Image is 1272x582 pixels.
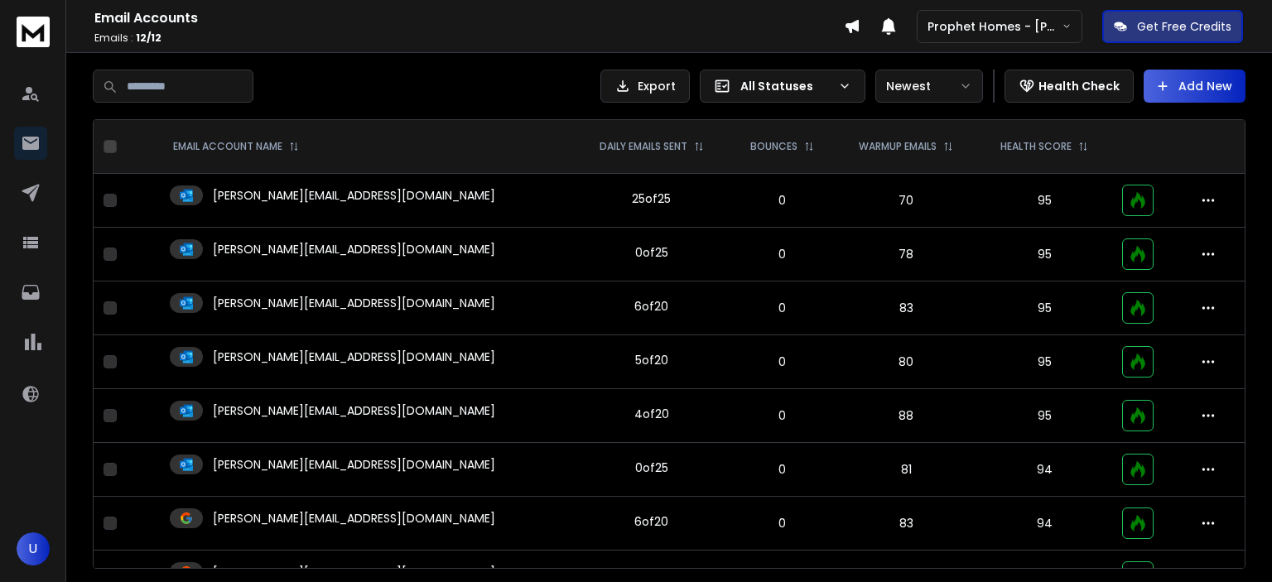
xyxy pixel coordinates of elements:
p: HEALTH SCORE [1000,140,1072,153]
button: Get Free Credits [1102,10,1243,43]
div: 6 of 20 [634,298,668,315]
p: [PERSON_NAME][EMAIL_ADDRESS][DOMAIN_NAME] [213,456,495,473]
p: [PERSON_NAME][EMAIL_ADDRESS][DOMAIN_NAME] [213,402,495,419]
p: DAILY EMAILS SENT [600,140,687,153]
p: [PERSON_NAME][EMAIL_ADDRESS][DOMAIN_NAME] [213,241,495,257]
p: 0 [739,246,825,262]
div: 5 of 20 [635,352,668,368]
button: Health Check [1005,70,1134,103]
button: Add New [1144,70,1245,103]
p: 0 [739,407,825,424]
p: Get Free Credits [1137,18,1231,35]
div: 4 of 20 [634,406,669,422]
p: [PERSON_NAME][EMAIL_ADDRESS][DOMAIN_NAME] [213,510,495,527]
img: logo [17,17,50,47]
p: WARMUP EMAILS [859,140,937,153]
h1: Email Accounts [94,8,844,28]
td: 95 [977,335,1112,389]
p: [PERSON_NAME][EMAIL_ADDRESS][DOMAIN_NAME] [213,564,495,580]
td: 83 [835,281,977,335]
button: Export [600,70,690,103]
p: 0 [739,461,825,478]
td: 80 [835,335,977,389]
td: 95 [977,281,1112,335]
p: BOUNCES [750,140,797,153]
td: 95 [977,228,1112,281]
span: 12 / 12 [136,31,161,45]
p: All Statuses [740,78,831,94]
td: 83 [835,497,977,551]
td: 88 [835,389,977,443]
div: 25 of 25 [632,190,671,207]
button: U [17,532,50,565]
td: 94 [977,497,1112,551]
div: EMAIL ACCOUNT NAME [173,140,299,153]
p: 0 [739,192,825,209]
p: [PERSON_NAME][EMAIL_ADDRESS][DOMAIN_NAME] [213,187,495,204]
p: Health Check [1038,78,1120,94]
p: 0 [739,515,825,531]
p: 0 [739,354,825,370]
button: Newest [875,70,983,103]
td: 70 [835,174,977,228]
td: 95 [977,389,1112,443]
div: 0 of 25 [635,459,668,476]
td: 78 [835,228,977,281]
p: [PERSON_NAME][EMAIL_ADDRESS][DOMAIN_NAME] [213,295,495,311]
p: [PERSON_NAME][EMAIL_ADDRESS][DOMAIN_NAME] [213,349,495,365]
td: 94 [977,443,1112,497]
td: 95 [977,174,1112,228]
p: Emails : [94,31,844,45]
div: 0 of 25 [635,244,668,261]
div: 6 of 20 [634,513,668,530]
p: Prophet Homes - [PERSON_NAME] [927,18,1062,35]
td: 81 [835,443,977,497]
p: 0 [739,300,825,316]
